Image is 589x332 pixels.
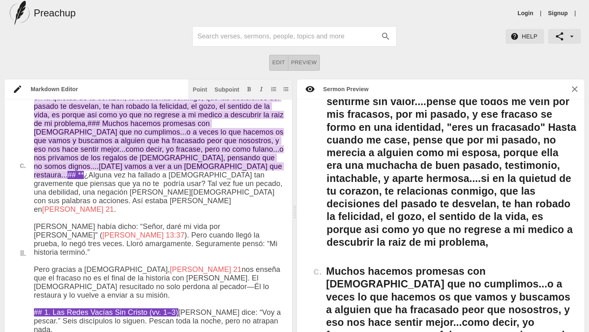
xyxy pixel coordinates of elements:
[537,9,545,17] li: |
[548,9,568,17] a: Signup
[270,85,278,93] button: Add ordered list
[269,55,320,71] div: text alignment
[13,161,26,169] div: c.
[22,85,189,93] div: Markdown Editor
[548,291,579,322] iframe: Drift Widget Chat Controller
[305,265,326,278] h3: c .
[288,55,320,71] button: Preview
[191,85,209,93] button: Insert point
[506,29,544,44] button: Help
[377,27,395,45] button: search
[193,87,207,92] div: Point
[34,7,76,20] h5: Preachup
[213,85,241,93] button: Subpoint
[327,31,576,249] h3: Si yo te preguntara, que decision en tu vida quisieras retomar y hacer un reset en tu vida? yo en...
[517,9,533,17] a: Login
[315,85,369,93] div: Sermon Preview
[512,31,537,42] span: Help
[269,55,288,71] button: Edit
[198,30,377,43] input: Search sermons
[272,58,285,67] span: Edit
[10,1,29,25] img: preachup-logo.png
[257,85,265,93] button: Add italic text
[245,85,253,93] button: Add bold text
[291,58,317,67] span: Preview
[13,249,26,257] div: II.
[214,87,239,92] div: Subpoint
[571,9,579,17] li: |
[282,85,290,93] button: Add unordered list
